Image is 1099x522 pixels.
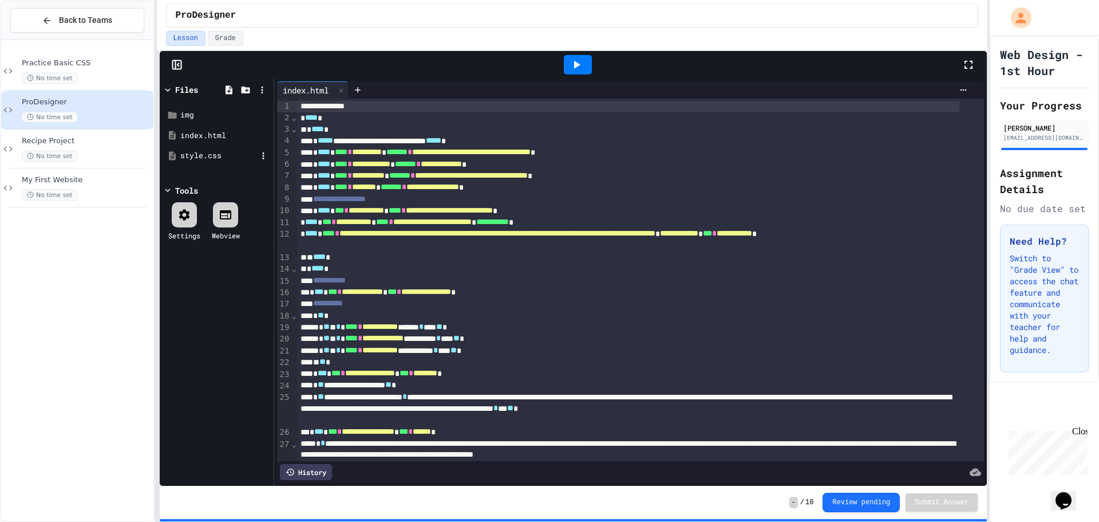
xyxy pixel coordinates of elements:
div: My Account [999,5,1034,31]
span: - [789,497,798,508]
div: Files [175,84,198,96]
span: 10 [805,498,813,507]
div: 2 [277,112,291,124]
div: img [180,109,270,121]
span: Back to Teams [59,14,112,26]
iframe: chat widget [1004,426,1088,475]
div: 15 [277,276,291,287]
div: index.html [277,84,334,96]
span: No time set [22,112,78,123]
span: No time set [22,73,78,84]
div: index.html [180,130,270,142]
span: My First Website [22,175,151,185]
span: Fold line [291,113,297,122]
h2: Your Progress [1000,97,1089,113]
div: No due date set [1000,202,1089,215]
div: 18 [277,311,291,322]
div: 12 [277,229,291,252]
div: 20 [277,333,291,345]
div: 22 [277,357,291,368]
div: 6 [277,159,291,170]
p: Switch to "Grade View" to access the chat feature and communicate with your teacher for help and ... [1010,253,1079,356]
div: 5 [277,147,291,159]
div: [PERSON_NAME] [1003,123,1085,133]
span: Submit Answer [915,498,968,507]
div: 13 [277,252,291,264]
h3: Need Help? [1010,234,1079,248]
button: Submit Answer [906,493,978,512]
div: 19 [277,322,291,333]
div: Webview [212,230,240,241]
span: / [800,498,804,507]
div: 3 [277,124,291,135]
span: No time set [22,151,78,162]
button: Back to Teams [10,8,144,33]
span: Fold line [291,124,297,134]
div: 21 [277,346,291,357]
div: Settings [168,230,200,241]
div: 16 [277,287,291,299]
div: History [280,464,332,480]
div: 7 [277,170,291,182]
button: Lesson [166,31,205,46]
div: 11 [277,217,291,229]
span: ProDesigner [176,9,236,22]
span: Fold line [291,439,297,449]
span: Practice Basic CSS [22,58,151,68]
div: 9 [277,194,291,205]
div: index.html [277,81,349,99]
iframe: chat widget [1051,476,1088,511]
button: Review pending [823,493,900,512]
span: Fold line [291,264,297,273]
button: Grade [208,31,243,46]
div: [EMAIL_ADDRESS][DOMAIN_NAME] [1003,134,1085,142]
div: 14 [277,264,291,275]
div: Chat with us now!Close [5,5,79,73]
div: 23 [277,369,291,380]
span: Recipe Project [22,136,151,146]
span: ProDesigner [22,97,151,107]
h1: Web Design - 1st Hour [1000,46,1089,79]
div: 4 [277,135,291,147]
div: 1 [277,101,291,112]
div: 26 [277,427,291,438]
div: 25 [277,392,291,427]
div: 17 [277,299,291,310]
span: No time set [22,190,78,201]
span: Fold line [291,311,297,320]
div: 8 [277,182,291,194]
div: Tools [175,185,198,197]
div: style.css [180,150,257,162]
div: 27 [277,439,291,462]
div: 10 [277,205,291,217]
h2: Assignment Details [1000,165,1089,197]
div: 24 [277,380,291,392]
